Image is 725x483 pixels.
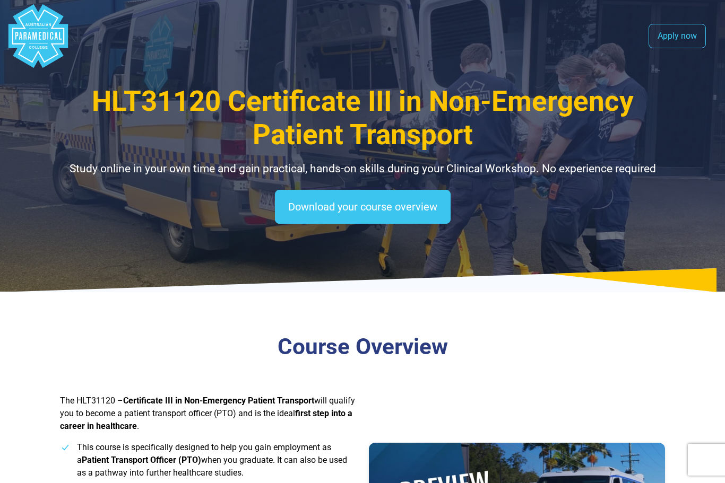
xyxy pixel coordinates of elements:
[6,4,70,68] div: Australian Paramedical College
[649,24,706,48] a: Apply now
[82,455,201,465] strong: Patient Transport Officer (PTO)
[60,408,352,431] strong: first step into a career in healthcare
[92,85,634,151] span: HLT31120 Certificate III in Non-Emergency Patient Transport
[123,396,314,406] strong: Certificate III in Non-Emergency Patient Transport
[60,161,666,178] p: Study online in your own time and gain practical, hands-on skills during your Clinical Workshop. ...
[275,190,451,224] a: Download your course overview
[60,396,355,431] span: The HLT31120 – will qualify you to become a patient transport officer (PTO) and is the ideal .
[77,442,347,478] span: This course is specifically designed to help you gain employment as a when you graduate. It can a...
[60,333,666,361] h3: Course Overview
